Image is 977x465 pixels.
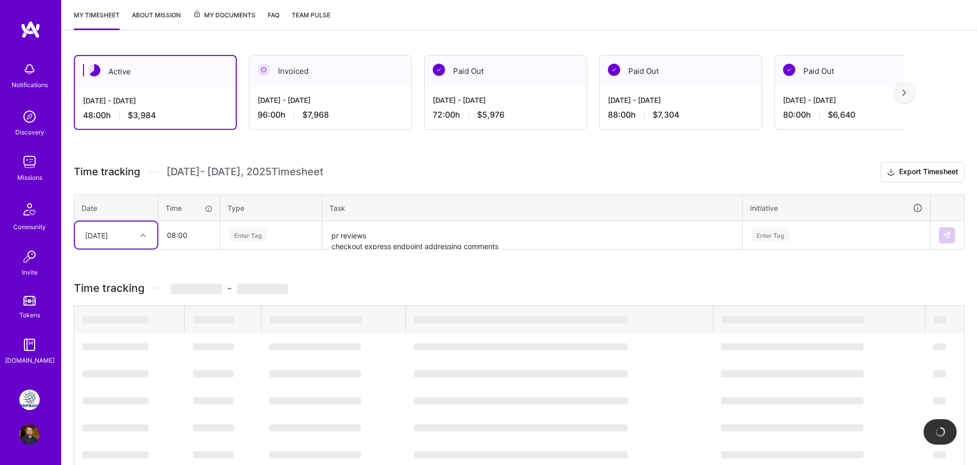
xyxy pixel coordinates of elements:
img: loading [935,427,945,437]
h3: Time tracking [74,282,965,294]
div: Paid Out [775,56,937,87]
a: My timesheet [74,10,120,30]
span: ‌ [721,370,863,377]
div: [DOMAIN_NAME] [5,355,54,366]
img: discovery [19,106,40,127]
div: 96:00 h [258,110,403,120]
div: 88:00 h [608,110,753,120]
th: Date [74,195,158,221]
span: ‌ [414,316,628,323]
span: Team Pulse [292,11,330,19]
img: guide book [19,335,40,355]
span: ‌ [269,397,361,404]
div: Enter Tag [751,227,789,243]
div: Community [13,222,46,232]
img: Community [17,197,42,222]
span: ‌ [269,424,361,431]
span: ‌ [193,424,234,431]
img: User Avatar [19,424,40,445]
span: ‌ [721,424,863,431]
div: Missions [17,172,42,183]
span: ‌ [82,451,149,458]
i: icon Download [887,167,895,178]
span: ‌ [270,316,361,323]
span: ‌ [414,343,628,350]
span: ‌ [721,451,863,458]
span: $7,304 [653,110,679,120]
span: ‌ [193,397,234,404]
span: $7,968 [302,110,329,120]
img: right [902,89,906,96]
span: $6,640 [828,110,855,120]
div: Active [75,56,236,87]
img: Paid Out [608,64,620,76]
div: 80:00 h [783,110,929,120]
a: My Documents [193,10,256,30]
img: Submit [943,231,951,239]
span: $5,976 [477,110,505,120]
div: Invite [22,267,38,278]
img: Active [88,64,100,76]
span: ‌ [82,424,149,431]
span: ‌ [721,316,864,323]
span: ‌ [269,370,361,377]
div: Enter Tag [229,227,267,243]
a: Team Pulse [292,10,330,30]
button: Export Timesheet [880,162,965,182]
div: [DATE] - [DATE] [258,95,403,105]
span: ‌ [82,370,149,377]
span: ‌ [193,316,234,323]
div: [DATE] - [DATE] [83,95,228,106]
span: My Documents [193,10,256,21]
div: Tokens [19,310,40,320]
span: [DATE] - [DATE] , 2025 Timesheet [166,166,323,178]
img: bell [19,59,40,79]
span: ‌ [193,451,234,458]
span: ‌ [933,370,946,377]
div: 72:00 h [433,110,578,120]
i: icon Chevron [141,233,146,238]
th: Type [220,195,322,221]
span: ‌ [171,284,222,294]
span: ‌ [933,397,946,404]
img: tokens [23,296,36,306]
img: Paid Out [783,64,795,76]
span: ‌ [721,343,863,350]
span: ‌ [721,397,863,404]
span: ‌ [269,343,361,350]
a: About Mission [132,10,181,30]
div: Notifications [12,79,48,90]
span: ‌ [193,370,234,377]
th: Task [322,195,743,221]
img: teamwork [19,152,40,172]
div: Paid Out [425,56,587,87]
div: [DATE] - [DATE] [783,95,929,105]
div: Invoiced [249,56,411,87]
a: PepsiCo: SodaStream Intl. 2024 AOP [17,390,42,410]
span: ‌ [414,370,628,377]
span: ‌ [414,397,628,404]
span: ‌ [414,424,628,431]
span: ‌ [933,343,946,350]
div: Time [165,203,213,213]
div: [DATE] [85,230,108,240]
img: PepsiCo: SodaStream Intl. 2024 AOP [19,390,40,410]
span: ‌ [82,343,149,350]
span: ‌ [82,397,149,404]
img: Invoiced [258,64,270,76]
img: logo [20,20,41,39]
span: ‌ [82,316,149,323]
span: ‌ [414,451,628,458]
div: Discovery [15,127,44,138]
div: [DATE] - [DATE] [608,95,753,105]
a: FAQ [268,10,280,30]
div: Paid Out [600,56,762,87]
span: - [171,282,288,294]
span: ‌ [193,343,234,350]
div: [DATE] - [DATE] [433,95,578,105]
div: Initiative [750,202,923,214]
input: HH:MM [159,222,219,249]
span: ‌ [933,451,946,458]
img: Paid Out [433,64,445,76]
span: $3,984 [128,110,156,121]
